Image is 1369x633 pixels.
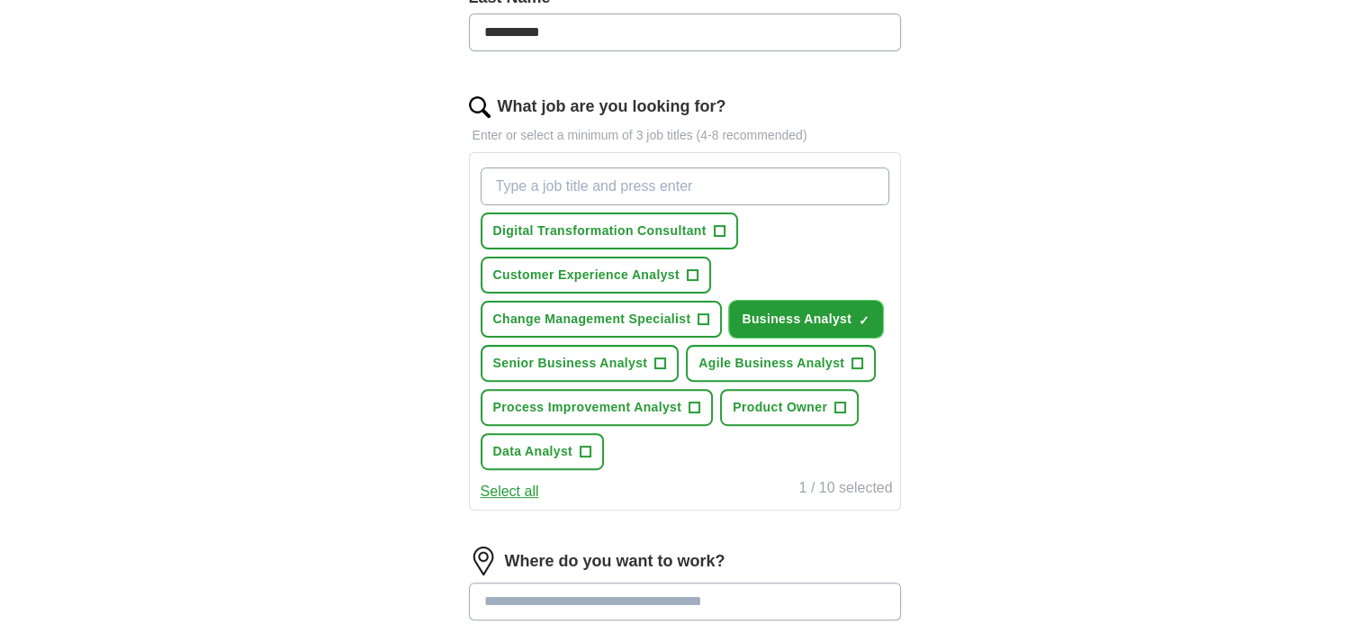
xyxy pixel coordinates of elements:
[498,95,726,119] label: What job are you looking for?
[720,389,859,426] button: Product Owner
[698,354,844,373] span: Agile Business Analyst
[493,222,707,240] span: Digital Transformation Consultant
[493,266,680,285] span: Customer Experience Analyst
[493,310,691,329] span: Change Management Specialist
[493,442,573,461] span: Data Analyst
[481,257,711,294] button: Customer Experience Analyst
[859,313,869,328] span: ✓
[481,345,680,382] button: Senior Business Analyst
[481,167,889,205] input: Type a job title and press enter
[729,301,883,338] button: Business Analyst✓
[469,126,901,145] p: Enter or select a minimum of 3 job titles (4-8 recommended)
[742,310,851,329] span: Business Analyst
[481,389,714,426] button: Process Improvement Analyst
[493,354,648,373] span: Senior Business Analyst
[481,301,723,338] button: Change Management Specialist
[505,549,725,574] label: Where do you want to work?
[481,481,539,502] button: Select all
[686,345,876,382] button: Agile Business Analyst
[733,398,827,417] span: Product Owner
[798,477,892,502] div: 1 / 10 selected
[481,213,738,249] button: Digital Transformation Consultant
[493,398,682,417] span: Process Improvement Analyst
[469,96,491,118] img: search.png
[469,547,498,575] img: location.png
[481,433,605,470] button: Data Analyst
